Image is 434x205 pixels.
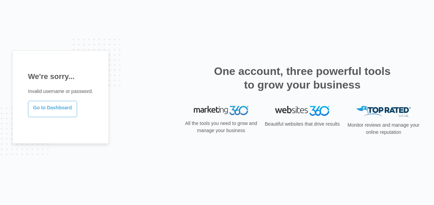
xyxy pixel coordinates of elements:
[194,106,248,115] img: Marketing 360
[28,101,77,117] a: Go to Dashboard
[212,64,393,92] h2: One account, three powerful tools to grow your business
[275,106,330,116] img: Websites 360
[28,88,93,95] p: Invalid username or password.
[356,106,411,117] img: Top Rated Local
[183,120,259,134] p: All the tools you need to grow and manage your business
[345,122,422,136] p: Monitor reviews and manage your online reputation
[28,71,93,82] h1: We're sorry...
[264,121,341,128] p: Beautiful websites that drive results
